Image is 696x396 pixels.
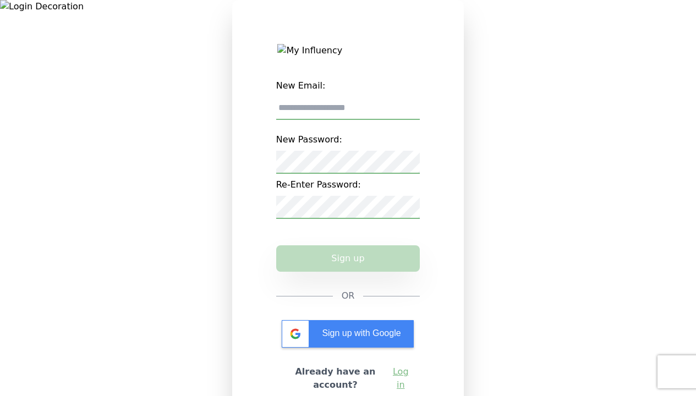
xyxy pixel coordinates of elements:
button: Sign up [276,245,420,272]
h2: Already have an account? [285,365,386,392]
img: My Influency [277,44,418,57]
a: Log in [390,365,411,392]
span: Sign up with Google [322,328,401,338]
label: New Email: [276,75,420,97]
span: OR [342,289,355,302]
div: Sign up with Google [282,320,414,348]
label: Re-Enter Password: [276,174,420,196]
label: New Password: [276,129,420,151]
